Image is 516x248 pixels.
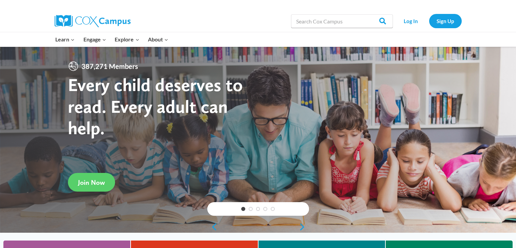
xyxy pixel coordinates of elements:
[78,178,105,187] span: Join Now
[299,223,309,231] a: next
[79,61,141,72] span: 387,271 Members
[271,207,275,211] a: 5
[68,173,115,192] a: Join Now
[256,207,260,211] a: 3
[207,223,217,231] a: previous
[83,35,106,44] span: Engage
[51,32,173,47] nav: Primary Navigation
[115,35,139,44] span: Explore
[207,220,309,234] div: content slider buttons
[68,74,243,139] strong: Every child deserves to read. Every adult can help.
[55,35,75,44] span: Learn
[148,35,168,44] span: About
[291,14,393,28] input: Search Cox Campus
[396,14,426,28] a: Log In
[429,14,462,28] a: Sign Up
[263,207,267,211] a: 4
[396,14,462,28] nav: Secondary Navigation
[55,15,131,27] img: Cox Campus
[249,207,253,211] a: 2
[241,207,245,211] a: 1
